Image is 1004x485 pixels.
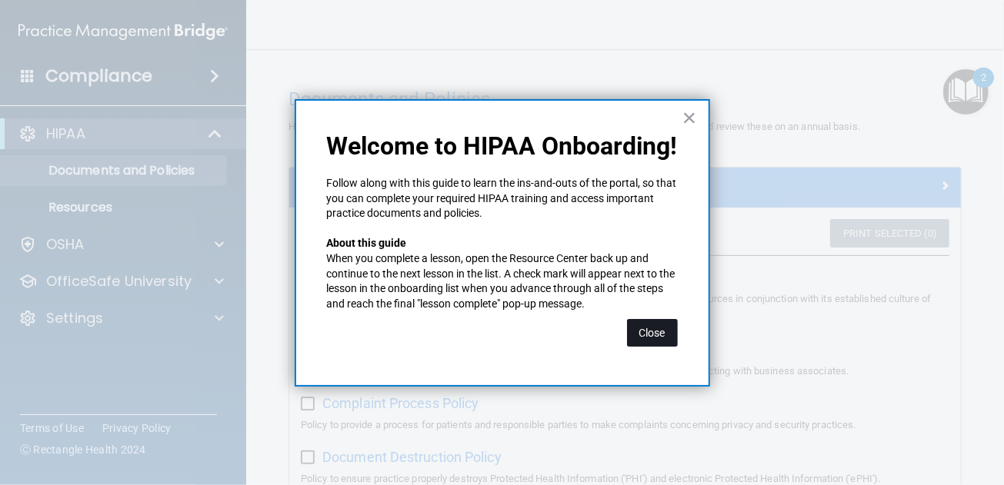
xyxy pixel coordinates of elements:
button: Close [682,105,697,130]
button: Close [627,319,678,347]
p: Follow along with this guide to learn the ins-and-outs of the portal, so that you can complete yo... [327,176,678,221]
p: When you complete a lesson, open the Resource Center back up and continue to the next lesson in t... [327,251,678,311]
strong: About this guide [327,237,407,249]
p: Welcome to HIPAA Onboarding! [327,131,678,161]
iframe: Drift Widget Chat Controller [739,377,986,437]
